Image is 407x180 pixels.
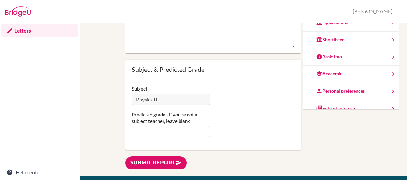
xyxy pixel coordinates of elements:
[316,71,342,77] div: Academic
[132,86,148,92] label: Subject
[350,5,399,17] button: [PERSON_NAME]
[316,88,365,94] div: Personal preferences
[316,105,356,111] div: Subject interests
[1,24,78,37] a: Letters
[303,32,399,49] a: Shortlisted
[303,100,399,117] a: Subject interests
[303,83,399,100] a: Personal preferences
[303,49,399,66] a: Basic info
[132,111,210,124] label: Predicted grade - if you're not a subject teacher, leave blank
[125,156,187,169] a: Submit report
[1,166,78,179] a: Help center
[132,66,295,72] div: Subject & Predicted Grade
[5,6,31,17] img: Bridge-U
[316,54,342,60] div: Basic info
[316,36,345,43] div: Shortlisted
[303,14,399,32] a: Applications
[303,66,399,83] a: Academic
